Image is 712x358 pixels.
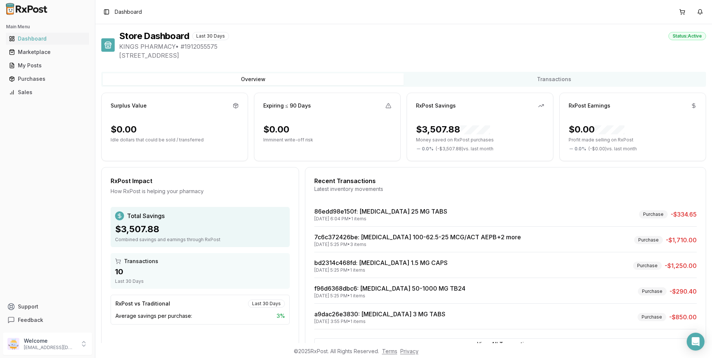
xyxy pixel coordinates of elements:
div: [DATE] 3:55 PM • 1 items [314,319,445,325]
h1: Store Dashboard [119,30,189,42]
h2: Main Menu [6,24,89,30]
div: $3,507.88 [416,124,490,135]
span: -$334.65 [671,210,697,219]
span: 3 % [277,312,285,320]
span: [STREET_ADDRESS] [119,51,706,60]
div: RxPost Savings [416,102,456,109]
p: Money saved on RxPost purchases [416,137,544,143]
div: RxPost Impact [111,176,290,185]
div: Purchase [633,262,662,270]
span: Average savings per purchase: [115,312,192,320]
div: Purchases [9,75,86,83]
button: Dashboard [3,33,92,45]
a: f96d6368dbc6: [MEDICAL_DATA] 50-1000 MG TB24 [314,285,465,292]
div: How RxPost is helping your pharmacy [111,188,290,195]
div: Recent Transactions [314,176,697,185]
div: [DATE] 6:04 PM • 1 items [314,216,447,222]
div: Sales [9,89,86,96]
div: Last 30 Days [192,32,229,40]
span: Transactions [124,258,158,265]
div: Open Intercom Messenger [687,333,705,351]
div: [DATE] 5:25 PM • 1 items [314,267,448,273]
a: Terms [382,348,397,354]
button: Sales [3,86,92,98]
nav: breadcrumb [115,8,142,16]
span: -$1,710.00 [666,236,697,244]
div: Last 30 Days [248,300,285,308]
a: Sales [6,86,89,99]
a: Marketplace [6,45,89,59]
div: Expiring ≤ 90 Days [263,102,311,109]
div: Purchase [638,287,667,295]
div: Surplus Value [111,102,147,109]
div: $0.00 [263,124,289,135]
div: My Posts [9,62,86,69]
div: Purchase [639,210,668,218]
button: My Posts [3,60,92,71]
span: 0.0 % [575,146,586,152]
div: Status: Active [668,32,706,40]
div: Marketplace [9,48,86,56]
img: User avatar [7,338,19,350]
span: Feedback [18,316,43,324]
p: Profit made selling on RxPost [569,137,697,143]
div: [DATE] 5:25 PM • 3 items [314,242,521,247]
span: ( - $3,507.88 ) vs. last month [436,146,493,152]
span: -$850.00 [669,313,697,322]
div: $0.00 [569,124,624,135]
p: [EMAIL_ADDRESS][DOMAIN_NAME] [24,345,76,351]
button: Purchases [3,73,92,85]
button: Support [3,300,92,313]
span: Dashboard [115,8,142,16]
button: Feedback [3,313,92,327]
span: -$1,250.00 [665,261,697,270]
a: Purchases [6,72,89,86]
span: KINGS PHARMACY • # 1912055575 [119,42,706,51]
button: Overview [103,73,404,85]
div: [DATE] 5:25 PM • 1 items [314,293,465,299]
div: 10 [115,266,285,277]
div: $0.00 [111,124,137,135]
span: -$290.40 [670,287,697,296]
button: Marketplace [3,46,92,58]
a: Privacy [400,348,419,354]
a: bd2314c468fd: [MEDICAL_DATA] 1.5 MG CAPS [314,259,448,266]
a: 86edd98e150f: [MEDICAL_DATA] 25 MG TABS [314,208,447,215]
a: Dashboard [6,32,89,45]
span: ( - $0.00 ) vs. last month [588,146,637,152]
div: Last 30 Days [115,278,285,284]
a: a9dac26e3830: [MEDICAL_DATA] 3 MG TABS [314,310,445,318]
img: RxPost Logo [3,3,51,15]
button: View All Transactions [314,338,697,350]
div: $3,507.88 [115,223,285,235]
span: 0.0 % [422,146,433,152]
a: 7c6c372426be: [MEDICAL_DATA] 100-62.5-25 MCG/ACT AEPB+2 more [314,233,521,241]
div: RxPost Earnings [569,102,610,109]
p: Imminent write-off risk [263,137,391,143]
button: Transactions [404,73,705,85]
p: Welcome [24,337,76,345]
div: Dashboard [9,35,86,42]
p: Idle dollars that could be sold / transferred [111,137,239,143]
div: RxPost vs Traditional [115,300,170,307]
div: Latest inventory movements [314,185,697,193]
div: Purchase [634,236,663,244]
span: Total Savings [127,211,165,220]
a: My Posts [6,59,89,72]
div: Combined savings and earnings through RxPost [115,237,285,243]
div: Purchase [638,313,666,321]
